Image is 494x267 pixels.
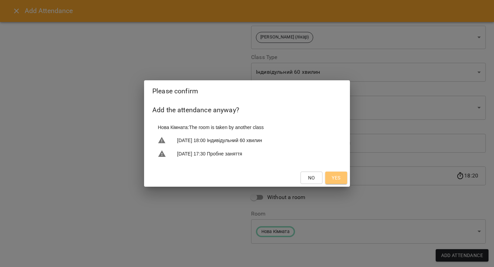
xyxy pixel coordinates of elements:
[152,105,342,115] h6: Add the attendance anyway?
[152,147,342,161] li: [DATE] 17:30 Пробне заняття
[308,174,315,182] span: No
[325,172,347,184] button: Yes
[152,133,342,147] li: [DATE] 18:00 Індивідульний 60 хвилин
[301,172,322,184] button: No
[332,174,340,182] span: Yes
[152,121,342,133] li: Нова Кімната : The room is taken by another class
[152,86,342,96] h2: Please confirm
